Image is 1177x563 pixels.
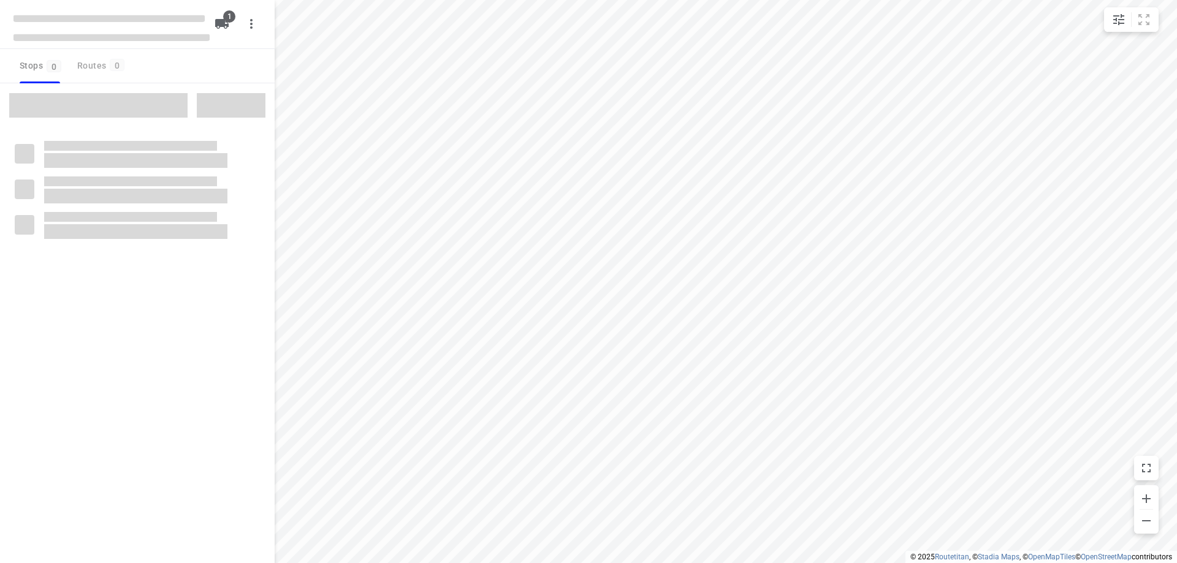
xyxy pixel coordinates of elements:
[1104,7,1159,32] div: small contained button group
[910,553,1172,561] li: © 2025 , © , © © contributors
[1081,553,1132,561] a: OpenStreetMap
[978,553,1019,561] a: Stadia Maps
[935,553,969,561] a: Routetitan
[1028,553,1075,561] a: OpenMapTiles
[1107,7,1131,32] button: Map settings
